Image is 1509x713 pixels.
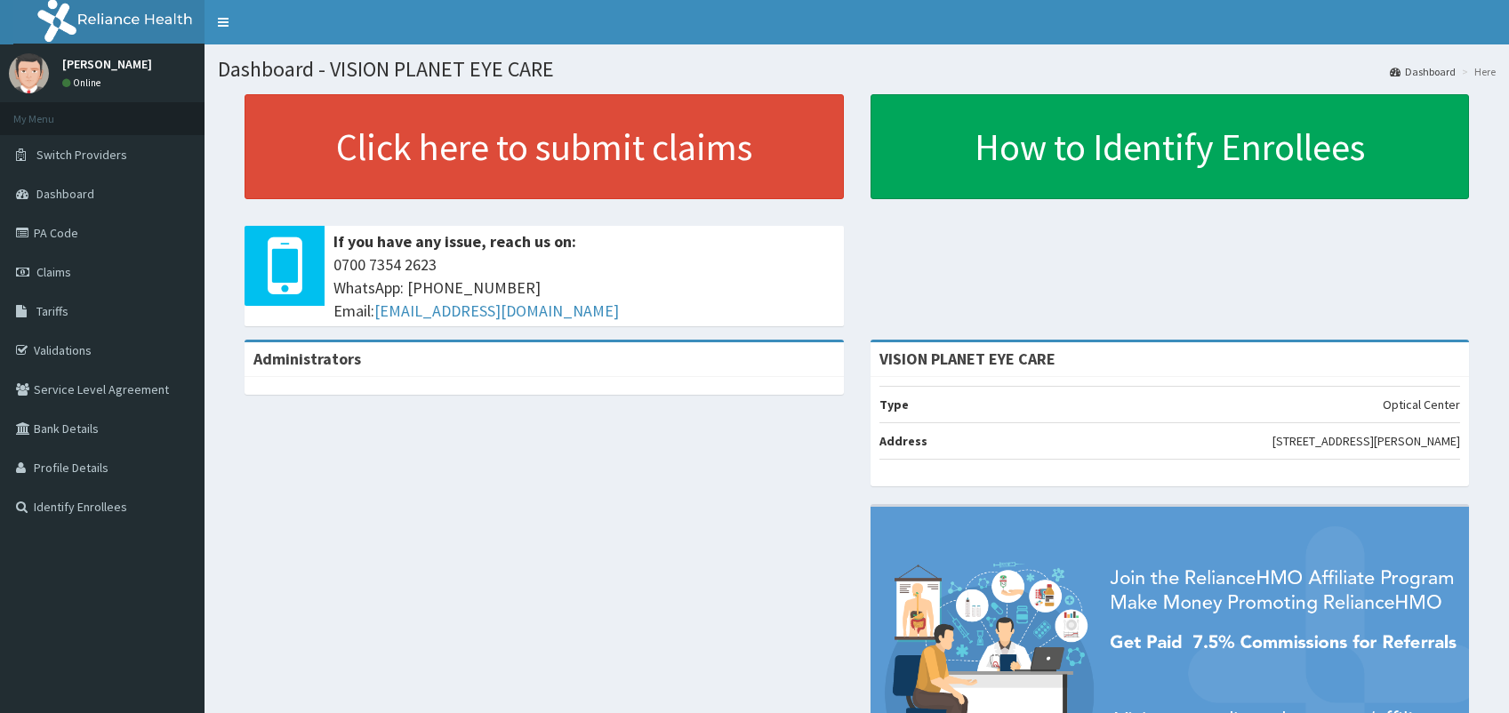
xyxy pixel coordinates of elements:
[1272,432,1460,450] p: [STREET_ADDRESS][PERSON_NAME]
[62,76,105,89] a: Online
[36,147,127,163] span: Switch Providers
[253,348,361,369] b: Administrators
[871,94,1470,199] a: How to Identify Enrollees
[879,433,927,449] b: Address
[333,253,835,322] span: 0700 7354 2623 WhatsApp: [PHONE_NUMBER] Email:
[333,231,576,252] b: If you have any issue, reach us on:
[879,348,1055,369] strong: VISION PLANET EYE CARE
[62,58,152,70] p: [PERSON_NAME]
[879,397,909,413] b: Type
[9,53,49,93] img: User Image
[1390,64,1456,79] a: Dashboard
[245,94,844,199] a: Click here to submit claims
[36,303,68,319] span: Tariffs
[1457,64,1496,79] li: Here
[36,264,71,280] span: Claims
[36,186,94,202] span: Dashboard
[1383,396,1460,413] p: Optical Center
[218,58,1496,81] h1: Dashboard - VISION PLANET EYE CARE
[374,300,619,321] a: [EMAIL_ADDRESS][DOMAIN_NAME]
